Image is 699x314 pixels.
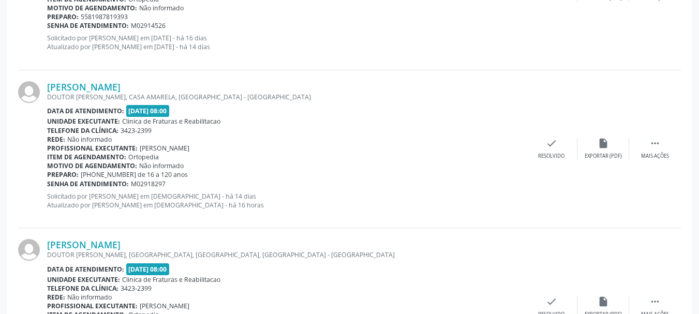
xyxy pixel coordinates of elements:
[47,126,118,135] b: Telefone da clínica:
[47,4,137,12] b: Motivo de agendamento:
[47,21,129,30] b: Senha de atendimento:
[47,135,65,144] b: Rede:
[47,275,120,284] b: Unidade executante:
[649,296,661,307] i: 
[47,12,79,21] b: Preparo:
[546,138,557,149] i: check
[67,135,112,144] span: Não informado
[139,4,184,12] span: Não informado
[47,293,65,302] b: Rede:
[538,153,564,160] div: Resolvido
[126,263,170,275] span: [DATE] 08:00
[546,296,557,307] i: check
[47,161,137,170] b: Motivo de agendamento:
[131,21,166,30] span: M02914526
[47,250,526,259] div: DOUTOR [PERSON_NAME], [GEOGRAPHIC_DATA], [GEOGRAPHIC_DATA], [GEOGRAPHIC_DATA] - [GEOGRAPHIC_DATA]
[81,170,188,179] span: [PHONE_NUMBER] de 16 a 120 anos
[126,105,170,117] span: [DATE] 08:00
[47,284,118,293] b: Telefone da clínica:
[47,153,126,161] b: Item de agendamento:
[122,275,220,284] span: Clinica de Fraturas e Reabilitacao
[122,117,220,126] span: Clinica de Fraturas e Reabilitacao
[18,81,40,103] img: img
[67,293,112,302] span: Não informado
[47,180,129,188] b: Senha de atendimento:
[140,302,189,310] span: [PERSON_NAME]
[131,180,166,188] span: M02918297
[47,34,526,51] p: Solicitado por [PERSON_NAME] em [DATE] - há 16 dias Atualizado por [PERSON_NAME] em [DATE] - há 1...
[47,265,124,274] b: Data de atendimento:
[598,296,609,307] i: insert_drive_file
[121,126,152,135] span: 3423-2399
[47,170,79,179] b: Preparo:
[47,192,526,210] p: Solicitado por [PERSON_NAME] em [DEMOGRAPHIC_DATA] - há 14 dias Atualizado por [PERSON_NAME] em [...
[18,239,40,261] img: img
[47,117,120,126] b: Unidade executante:
[585,153,622,160] div: Exportar (PDF)
[140,144,189,153] span: [PERSON_NAME]
[128,153,159,161] span: Ortopedia
[47,302,138,310] b: Profissional executante:
[47,144,138,153] b: Profissional executante:
[121,284,152,293] span: 3423-2399
[649,138,661,149] i: 
[47,239,121,250] a: [PERSON_NAME]
[598,138,609,149] i: insert_drive_file
[81,12,128,21] span: 5581987819393
[641,153,669,160] div: Mais ações
[47,93,526,101] div: DOUTOR [PERSON_NAME], CASA AMARELA, [GEOGRAPHIC_DATA] - [GEOGRAPHIC_DATA]
[47,81,121,93] a: [PERSON_NAME]
[47,107,124,115] b: Data de atendimento:
[139,161,184,170] span: Não informado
